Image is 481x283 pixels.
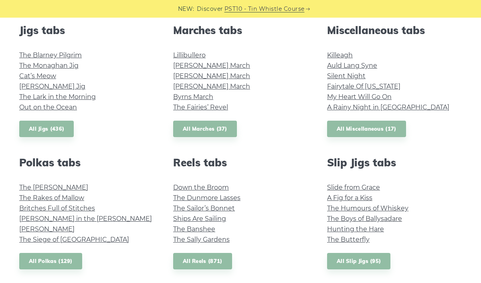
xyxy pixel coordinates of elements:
a: [PERSON_NAME] March [173,62,250,69]
a: A Rainy Night in [GEOGRAPHIC_DATA] [327,103,449,111]
a: [PERSON_NAME] March [173,72,250,80]
h2: Miscellaneous tabs [327,24,462,36]
h2: Marches tabs [173,24,308,36]
a: Lillibullero [173,51,206,59]
a: All Miscellaneous (17) [327,121,406,137]
a: [PERSON_NAME] Jig [19,83,85,90]
a: Britches Full of Stitches [19,204,95,212]
a: The Blarney Pilgrim [19,51,82,59]
a: The Siege of [GEOGRAPHIC_DATA] [19,236,129,243]
a: All Marches (37) [173,121,237,137]
a: Down the Broom [173,184,229,191]
a: Cat’s Meow [19,72,56,80]
a: Ships Are Sailing [173,215,226,222]
a: Slide from Grace [327,184,380,191]
a: Fairytale Of [US_STATE] [327,83,400,90]
h2: Reels tabs [173,156,308,169]
a: [PERSON_NAME] March [173,83,250,90]
a: Auld Lang Syne [327,62,377,69]
a: The Rakes of Mallow [19,194,84,202]
h2: Jigs tabs [19,24,154,36]
a: My Heart Will Go On [327,93,392,101]
a: The [PERSON_NAME] [19,184,88,191]
a: All Jigs (436) [19,121,74,137]
span: NEW: [178,4,194,14]
a: Byrns March [173,93,213,101]
a: PST10 - Tin Whistle Course [224,4,305,14]
a: All Polkas (129) [19,253,82,269]
a: Silent Night [327,72,366,80]
a: The Fairies’ Revel [173,103,228,111]
a: Out on the Ocean [19,103,77,111]
a: The Monaghan Jig [19,62,79,69]
a: The Banshee [173,225,215,233]
h2: Polkas tabs [19,156,154,169]
a: All Reels (871) [173,253,232,269]
a: Killeagh [327,51,353,59]
a: [PERSON_NAME] in the [PERSON_NAME] [19,215,152,222]
a: A Fig for a Kiss [327,194,372,202]
a: The Butterfly [327,236,370,243]
a: Hunting the Hare [327,225,384,233]
span: Discover [197,4,223,14]
a: [PERSON_NAME] [19,225,75,233]
a: The Sailor’s Bonnet [173,204,235,212]
a: The Sally Gardens [173,236,230,243]
a: All Slip Jigs (95) [327,253,390,269]
a: The Dunmore Lasses [173,194,240,202]
a: The Boys of Ballysadare [327,215,402,222]
a: The Humours of Whiskey [327,204,408,212]
a: The Lark in the Morning [19,93,96,101]
h2: Slip Jigs tabs [327,156,462,169]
